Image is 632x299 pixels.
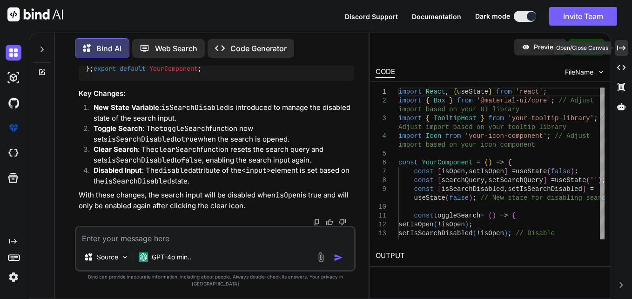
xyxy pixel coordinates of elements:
span: ( [434,221,437,228]
span: from [496,88,512,95]
span: // Adjust [559,97,594,104]
img: githubDark [6,95,21,111]
span: , [504,185,508,193]
span: // New state for disabling search [481,194,610,202]
span: Dark mode [475,12,510,21]
span: ( [547,168,551,175]
strong: New State Variable [94,103,159,112]
span: 'your-icon-component' [465,132,547,140]
div: 2 [376,96,386,105]
span: ( [484,159,488,166]
span: setIsSearchDisabled [508,185,583,193]
span: Adjust import based on your tooltip library [398,123,566,131]
li: : The attribute of the element is set based on the state. [86,165,354,186]
span: } [481,115,484,122]
p: Web Search [155,43,197,54]
code: toggleSearch [159,124,209,133]
img: preview [522,43,530,51]
span: 'react' [516,88,544,95]
button: Documentation [412,12,461,21]
strong: Disabled Input [94,166,142,175]
span: setIsSearchDisabled [398,230,473,237]
code: <input> [242,166,271,175]
span: YourComponent [149,64,198,73]
div: 3 [376,114,386,123]
span: // Adjust [555,132,591,140]
img: Bind AI [7,7,63,21]
span: ) [571,168,574,175]
span: import [398,132,422,140]
span: TooltipHost [434,115,477,122]
span: Discord Support [345,13,398,20]
span: false [450,194,469,202]
span: [ [437,168,441,175]
span: ] [582,185,586,193]
span: { [453,88,457,95]
span: searchQuery [442,177,484,184]
img: settings [6,269,21,285]
img: darkChat [6,45,21,61]
span: ( [586,177,590,184]
span: ) [489,159,492,166]
span: ) [469,194,473,202]
img: like [326,218,333,226]
button: Invite Team [549,7,617,26]
span: Documentation [412,13,461,20]
div: 6 [376,158,386,167]
span: { [512,212,516,219]
strong: Toggle Search [94,124,142,133]
p: With these changes, the search input will be disabled when is true and will only be enabled again... [79,190,354,211]
span: '@material-ui/core' [477,97,551,104]
span: ; [508,230,512,237]
span: ( [445,194,449,202]
span: import based on your icon component [398,141,535,149]
li: : is introduced to manage the disabled state of the search input. [86,102,354,123]
span: { [426,115,430,122]
img: cloudideIcon [6,145,21,161]
code: clearSearch [155,145,201,154]
img: dislike [339,218,346,226]
span: 'your-tooltip-library' [508,115,594,122]
span: '' [590,177,598,184]
span: export [94,64,116,73]
span: = [481,212,484,219]
span: useState [457,88,488,95]
span: useState [414,194,445,202]
span: const [398,159,418,166]
code: disabled [159,166,192,175]
div: Open/Close Canvas [553,41,611,54]
img: GPT-4o mini [139,252,148,262]
span: ; [547,132,551,140]
span: ; [543,88,547,95]
span: ] [504,168,508,175]
span: [ [437,185,441,193]
span: ; [575,168,578,175]
span: isSearchDisabled [442,185,504,193]
span: ) [598,177,602,184]
span: = [590,185,594,193]
span: ; [473,194,477,202]
li: : The function resets the search query and sets to , enabling the search input again. [86,144,354,165]
span: false [551,168,571,175]
span: const [414,212,434,219]
p: Code Generator [230,43,287,54]
strong: Clear Search [94,145,138,154]
span: { [426,97,430,104]
span: useState [516,168,547,175]
div: 12 [376,220,386,229]
span: setIsOpen [469,168,504,175]
img: premium [6,120,21,136]
span: => [500,212,508,219]
span: ) [504,230,508,237]
span: , [484,177,488,184]
div: 9 [376,185,386,194]
span: useState [555,177,586,184]
span: from [445,132,461,140]
span: isOpen [442,221,465,228]
li: : The function now sets to when the search is opened. [86,123,354,144]
button: Discord Support [345,12,398,21]
span: ! [477,230,480,237]
span: => [496,159,504,166]
div: 7 [376,167,386,176]
div: 11 [376,211,386,220]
